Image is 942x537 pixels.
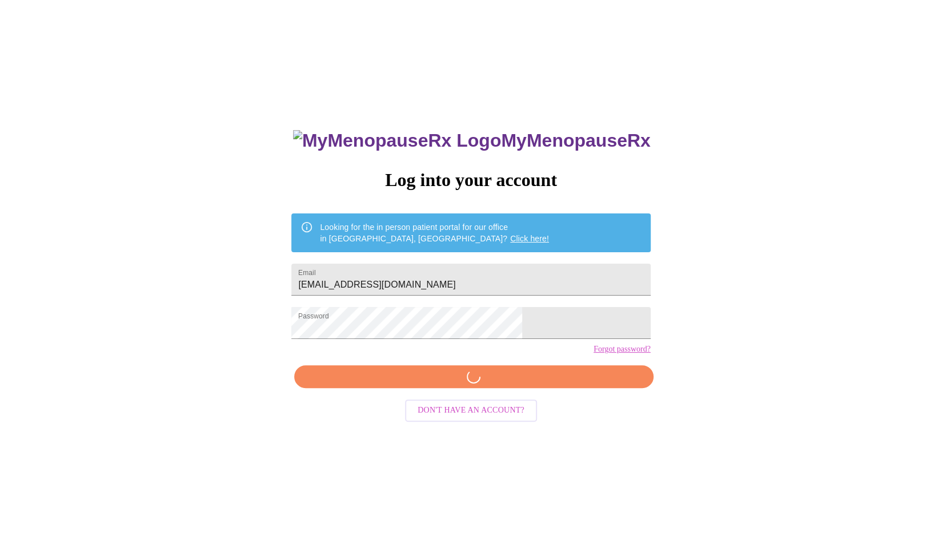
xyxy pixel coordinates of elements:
[402,405,540,414] a: Don't have an account?
[510,234,549,243] a: Click here!
[293,130,651,151] h3: MyMenopauseRx
[291,169,650,191] h3: Log into your account
[320,217,549,249] div: Looking for the in person patient portal for our office in [GEOGRAPHIC_DATA], [GEOGRAPHIC_DATA]?
[405,399,537,422] button: Don't have an account?
[293,130,501,151] img: MyMenopauseRx Logo
[594,345,651,354] a: Forgot password?
[418,403,524,418] span: Don't have an account?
